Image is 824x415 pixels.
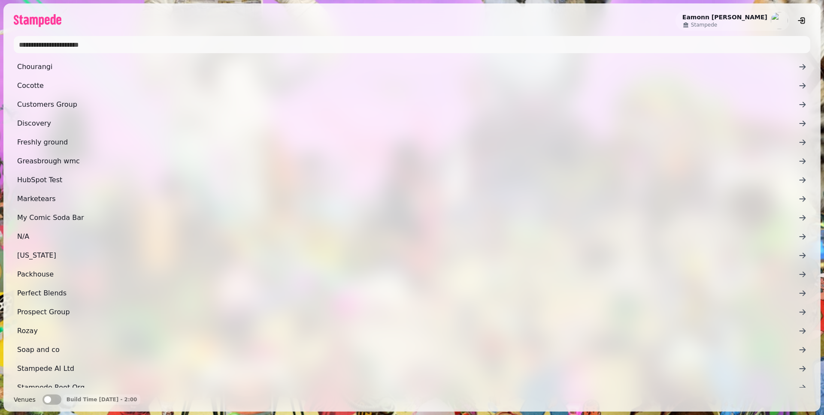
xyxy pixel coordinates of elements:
[17,288,798,298] span: Perfect Blends
[14,134,810,151] a: Freshly ground
[14,266,810,283] a: Packhouse
[17,62,798,72] span: Chourangi
[17,250,798,261] span: [US_STATE]
[14,394,36,405] label: Venues
[67,396,137,403] p: Build Time [DATE] - 2:00
[771,12,788,29] img: aHR0cHM6Ly93d3cuZ3JhdmF0YXIuY29tL2F2YXRhci9jNDc4ZjQwNTM3YmMxZTRlMGM5YjkyMWM1NjEyZTY4OT9zPTE1MCZkP...
[14,379,810,396] a: Stampede Root Org
[14,322,810,340] a: Rozay
[682,13,767,21] h2: Eamonn [PERSON_NAME]
[14,58,810,75] a: Chourangi
[14,228,810,245] a: N/A
[17,156,798,166] span: Greasbrough wmc
[14,304,810,321] a: Prospect Group
[682,21,767,28] a: Stampede
[14,153,810,170] a: Greasbrough wmc
[17,81,798,91] span: Cocotte
[17,194,798,204] span: Marketears
[17,364,798,374] span: Stampede AI Ltd
[17,213,798,223] span: My Comic Soda Bar
[14,190,810,207] a: Marketears
[17,326,798,336] span: Rozay
[17,269,798,280] span: Packhouse
[17,99,798,110] span: Customers Group
[14,115,810,132] a: Discovery
[14,77,810,94] a: Cocotte
[17,382,798,393] span: Stampede Root Org
[17,232,798,242] span: N/A
[14,285,810,302] a: Perfect Blends
[14,360,810,377] a: Stampede AI Ltd
[17,345,798,355] span: Soap and co
[14,96,810,113] a: Customers Group
[14,209,810,226] a: My Comic Soda Bar
[17,137,798,147] span: Freshly ground
[14,14,61,27] img: logo
[17,118,798,129] span: Discovery
[793,12,810,29] button: logout
[14,247,810,264] a: [US_STATE]
[14,341,810,358] a: Soap and co
[691,21,717,28] span: Stampede
[17,307,798,317] span: Prospect Group
[17,175,798,185] span: HubSpot Test
[14,171,810,189] a: HubSpot Test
